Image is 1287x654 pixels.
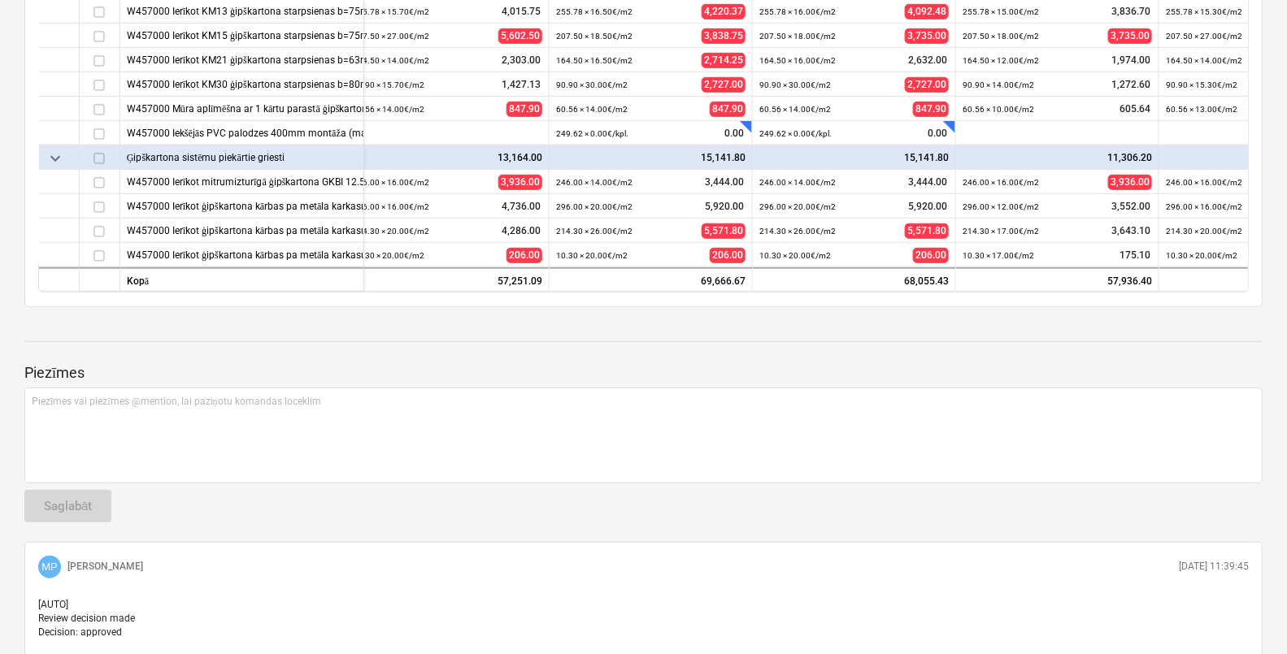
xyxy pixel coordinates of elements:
span: 1,272.60 [1110,78,1152,92]
small: 249.62 × 0.00€ / kpl. [759,129,832,138]
span: 5,920.00 [703,200,746,214]
small: 255.78 × 16.50€ / m2 [556,7,633,16]
span: 2,714.25 [702,53,746,68]
small: 255.78 × 16.00€ / m2 [759,7,836,16]
small: 249.62 × 0.00€ / kpl. [556,129,628,138]
small: 10.30 × 17.00€ / m2 [963,251,1034,260]
small: 255.78 × 15.00€ / m2 [963,7,1039,16]
span: 3,936.00 [498,175,542,190]
small: 60.56 × 14.00€ / m2 [353,105,424,114]
span: 3,444.00 [703,175,746,189]
small: 207.50 × 27.00€ / m2 [1166,32,1242,41]
div: W457000 Ierīkot ģipškartona kārbas pa metāla karkasu, ventilācijas tīkliem (vert. Un horiz.daļas)... [127,219,357,242]
span: 175.10 [1118,249,1152,262]
span: 3,552.00 [1110,200,1152,214]
span: 2,727.00 [905,77,949,93]
small: 207.50 × 27.00€ / m2 [353,32,429,41]
span: 3,444.00 [907,175,949,189]
span: 4,220.37 [702,4,746,19]
small: 90.90 × 30.00€ / m2 [556,80,628,89]
div: W457000 Ierīkot KM15 ģipškartona starpsienas b=75mm pa metāla karkasu b=50mm ar minerālo skaņas i... [127,24,357,47]
small: 214.30 × 17.00€ / m2 [963,227,1039,236]
span: 0.00 [926,127,949,141]
small: 90.90 × 15.70€ / m2 [353,80,424,89]
div: W457000 Iekšējās PVC palodzes 400mm montāža (materiāls iekļauts pie PVC logu izgatavošanas 4.1.sa... [127,121,357,145]
span: MP [41,561,58,573]
small: 10.30 × 20.00€ / m2 [556,251,628,260]
small: 296.00 × 20.00€ / m2 [556,202,633,211]
small: 214.30 × 20.00€ / m2 [353,227,429,236]
span: keyboard_arrow_down [46,149,65,168]
small: 296.00 × 16.00€ / m2 [1166,202,1242,211]
span: 206.00 [913,248,949,263]
p: [DATE] 11:39:45 [1179,560,1249,574]
span: 3,643.10 [1110,224,1152,238]
small: 246.00 × 16.00€ / m2 [1166,178,1242,187]
div: 69,666.67 [550,267,753,292]
small: 60.56 × 13.00€ / m2 [1166,105,1237,114]
div: 15,141.80 [759,145,949,170]
small: 164.50 × 14.00€ / m2 [353,56,429,65]
small: 296.00 × 12.00€ / m2 [963,202,1039,211]
span: 3,936.00 [1108,175,1152,190]
small: 214.30 × 26.00€ / m2 [759,227,836,236]
span: 847.90 [913,102,949,117]
span: 605.64 [1118,102,1152,116]
span: 2,632.00 [907,54,949,67]
span: 2,727.00 [702,77,746,93]
div: 57,251.09 [346,267,550,292]
span: 4,736.00 [500,200,542,214]
span: 847.90 [507,102,542,117]
small: 60.56 × 14.00€ / m2 [556,105,628,114]
small: 296.00 × 16.00€ / m2 [353,202,429,211]
span: 3,836.70 [1110,5,1152,19]
small: 164.50 × 14.00€ / m2 [1166,56,1242,65]
p: Piezīmes [24,363,1263,383]
span: [AUTO] Review decision made Decision: approved [38,599,135,638]
span: 4,286.00 [500,224,542,238]
small: 60.56 × 14.00€ / m2 [759,105,831,114]
div: 11,306.20 [963,145,1152,170]
span: 206.00 [710,248,746,263]
small: 207.50 × 18.00€ / m2 [759,32,836,41]
small: 246.00 × 16.00€ / m2 [963,178,1039,187]
span: 5,602.50 [498,28,542,44]
div: W457000 Ierīkot KM21 ģipškartona starpsienas b=63mm pa metāla karkasu b=50mm ar minerālo skaņas i... [127,48,357,71]
small: 90.90 × 15.30€ / m2 [1166,80,1237,89]
small: 164.50 × 12.00€ / m2 [963,56,1039,65]
small: 90.90 × 14.00€ / m2 [963,80,1034,89]
span: 206.00 [507,248,542,263]
div: 57,936.40 [956,267,1159,292]
span: 1,427.13 [500,78,542,92]
small: 296.00 × 20.00€ / m2 [759,202,836,211]
p: [PERSON_NAME] [67,560,143,574]
small: 10.30 × 20.00€ / m2 [353,251,424,260]
span: 5,920.00 [907,200,949,214]
small: 246.00 × 16.00€ / m2 [353,178,429,187]
div: Mārtiņš Pogulis [38,556,61,578]
span: 1,974.00 [1110,54,1152,67]
small: 207.50 × 18.50€ / m2 [556,32,633,41]
div: Ģipškartona sistēmu piekārtie griesti [127,145,357,169]
div: W457000 Ierīkot ģipškartona kārbas pa metāla karkasu, ugunsdrošās (vert. Un horiz.daļas) [127,243,357,266]
small: 255.78 × 15.30€ / m2 [1166,7,1242,16]
div: W457000 Ierīkot ģipškartona kārbas pa metāla karkasu, ventilācijas tīkliem (vert. Un horiz.daļas)... [127,194,357,218]
div: 13,164.00 [353,145,542,170]
div: 68,055.43 [753,267,956,292]
span: 5,571.80 [905,223,949,239]
span: 847.90 [710,102,746,117]
small: 60.56 × 10.00€ / m2 [963,105,1034,114]
div: Kopā [120,267,364,292]
iframe: Chat Widget [1206,576,1287,654]
small: 207.50 × 18.00€ / m2 [963,32,1039,41]
span: 4,092.48 [905,4,949,19]
small: 255.78 × 15.70€ / m2 [353,7,429,16]
small: 214.30 × 20.00€ / m2 [1166,227,1242,236]
small: 246.00 × 14.00€ / m2 [759,178,836,187]
small: 90.90 × 30.00€ / m2 [759,80,831,89]
small: 10.30 × 20.00€ / m2 [759,251,831,260]
span: 3,735.00 [1108,28,1152,44]
div: 15,141.80 [556,145,746,170]
span: 3,735.00 [905,28,949,44]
